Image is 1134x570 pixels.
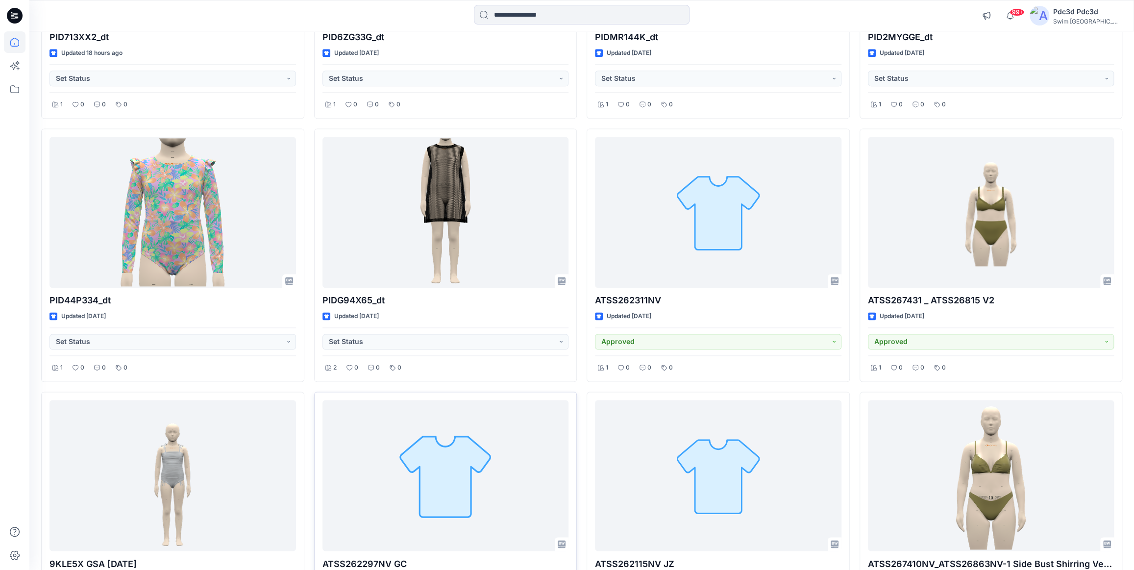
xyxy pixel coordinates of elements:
p: Updated [DATE] [880,311,924,322]
p: Updated [DATE] [334,311,379,322]
p: ATSS267431 _ ATSS26815 V2 [868,294,1114,307]
p: 1 [60,99,63,110]
p: 0 [669,99,673,110]
a: PID44P334_dt [49,137,296,288]
p: 2 [333,363,337,373]
img: avatar [1030,6,1049,25]
span: 99+ [1010,8,1024,16]
a: ATSS262297NV GC [322,400,569,551]
div: Pdc3d Pdc3d [1053,6,1122,18]
p: PIDMR144K_dt [595,30,841,44]
p: PID6ZG33G_dt [322,30,569,44]
p: 1 [606,363,608,373]
p: 0 [397,363,401,373]
p: Updated [DATE] [334,48,379,58]
p: Updated 18 hours ago [61,48,123,58]
p: 0 [102,363,106,373]
p: ATSS262311NV [595,294,841,307]
p: 0 [123,99,127,110]
p: 0 [376,363,380,373]
p: 1 [879,363,881,373]
a: ATSS262311NV [595,137,841,288]
p: 0 [942,99,946,110]
p: 1 [333,99,336,110]
p: 0 [647,363,651,373]
p: PIDG94X65_dt [322,294,569,307]
p: 1 [606,99,608,110]
p: 0 [942,363,946,373]
a: ATSS267410NV_ATSS26863NV-1 Side Bust Shirring Version [868,400,1114,551]
a: ATSS262115NV JZ [595,400,841,551]
a: PIDG94X65_dt [322,137,569,288]
p: 0 [899,99,903,110]
p: PID2MYGGE_dt [868,30,1114,44]
p: 0 [80,99,84,110]
p: 0 [626,99,630,110]
p: 0 [396,99,400,110]
a: 9KLE5X GSA 2025.07.31 [49,400,296,551]
p: Updated [DATE] [880,48,924,58]
a: ATSS267431 _ ATSS26815 V2 [868,137,1114,288]
p: 0 [80,363,84,373]
p: PID44P334_dt [49,294,296,307]
p: 0 [647,99,651,110]
p: 0 [123,363,127,373]
p: 0 [354,363,358,373]
p: 0 [920,363,924,373]
p: 0 [102,99,106,110]
p: Updated [DATE] [607,48,651,58]
p: 1 [60,363,63,373]
p: Updated [DATE] [61,311,106,322]
p: PID713XX2_dt [49,30,296,44]
p: 0 [626,363,630,373]
p: 0 [353,99,357,110]
div: Swim [GEOGRAPHIC_DATA] [1053,18,1122,25]
p: Updated [DATE] [607,311,651,322]
p: 0 [669,363,673,373]
p: 0 [375,99,379,110]
p: 1 [879,99,881,110]
p: 0 [899,363,903,373]
p: 0 [920,99,924,110]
